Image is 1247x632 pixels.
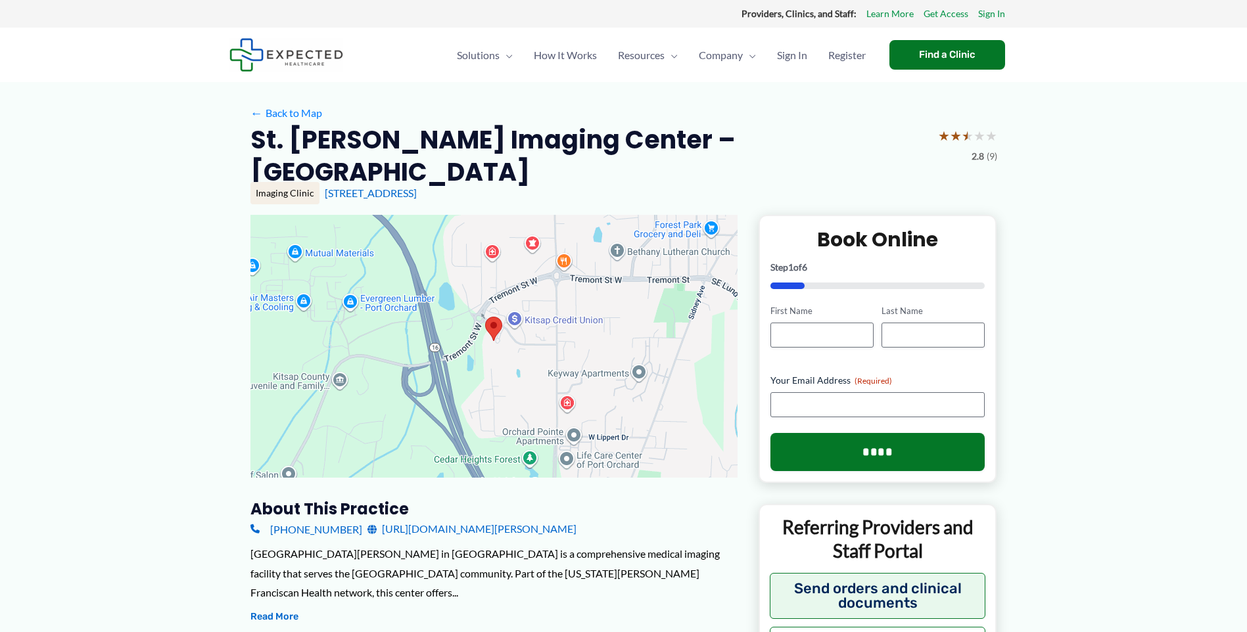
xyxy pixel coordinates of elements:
a: How It Works [523,32,607,78]
a: [STREET_ADDRESS] [325,187,417,199]
a: Sign In [978,5,1005,22]
span: Menu Toggle [743,32,756,78]
p: Step of [770,263,985,272]
a: SolutionsMenu Toggle [446,32,523,78]
h2: Book Online [770,227,985,252]
span: How It Works [534,32,597,78]
label: Last Name [882,305,985,317]
a: Learn More [866,5,914,22]
h2: St. [PERSON_NAME] Imaging Center – [GEOGRAPHIC_DATA] [250,124,928,189]
h3: About this practice [250,499,738,519]
label: Your Email Address [770,374,985,387]
span: (9) [987,148,997,165]
a: ←Back to Map [250,103,322,123]
a: [URL][DOMAIN_NAME][PERSON_NAME] [367,519,576,539]
span: ★ [950,124,962,148]
span: ★ [938,124,950,148]
button: Read More [250,609,298,625]
a: ResourcesMenu Toggle [607,32,688,78]
div: Imaging Clinic [250,182,319,204]
span: Menu Toggle [500,32,513,78]
span: 6 [802,261,807,273]
span: Resources [618,32,665,78]
span: (Required) [855,376,892,386]
span: Register [828,32,866,78]
p: Referring Providers and Staff Portal [770,515,986,563]
span: Sign In [777,32,807,78]
div: [GEOGRAPHIC_DATA][PERSON_NAME] in [GEOGRAPHIC_DATA] is a comprehensive medical imaging facility t... [250,544,738,602]
strong: Providers, Clinics, and Staff: [741,8,857,19]
span: 2.8 [972,148,984,165]
span: ★ [962,124,974,148]
nav: Primary Site Navigation [446,32,876,78]
span: Menu Toggle [665,32,678,78]
span: ★ [985,124,997,148]
span: 1 [788,261,793,273]
a: [PHONE_NUMBER] [250,519,362,539]
span: Company [699,32,743,78]
button: Send orders and clinical documents [770,573,986,619]
img: Expected Healthcare Logo - side, dark font, small [229,38,343,72]
a: Register [818,32,876,78]
span: ← [250,106,263,119]
span: ★ [974,124,985,148]
label: First Name [770,305,874,317]
a: Get Access [924,5,968,22]
a: CompanyMenu Toggle [688,32,766,78]
a: Sign In [766,32,818,78]
a: Find a Clinic [889,40,1005,70]
span: Solutions [457,32,500,78]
